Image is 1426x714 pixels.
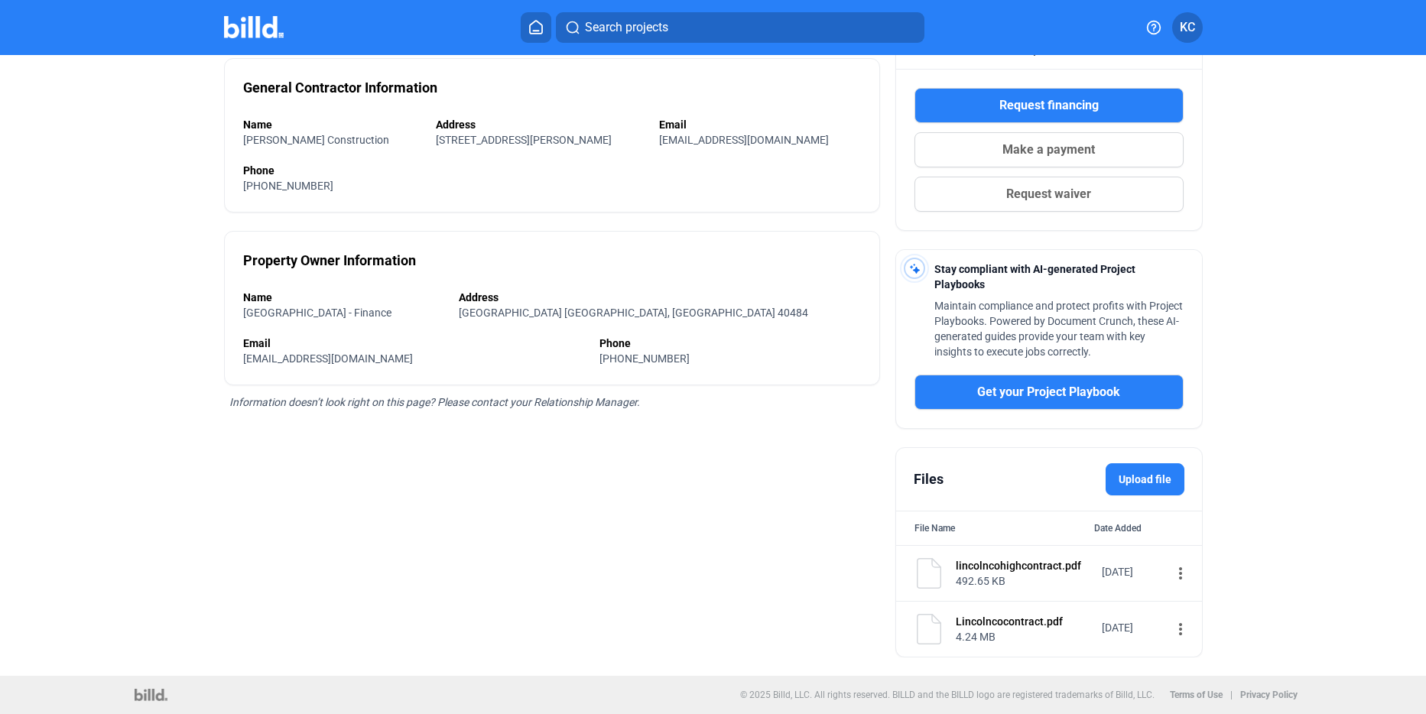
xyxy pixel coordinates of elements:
[956,614,1092,629] div: Lincolncocontract.pdf
[243,250,416,271] div: Property Owner Information
[956,629,1092,644] div: 4.24 MB
[1180,18,1195,37] span: KC
[914,177,1184,212] button: Request waiver
[659,134,829,146] span: [EMAIL_ADDRESS][DOMAIN_NAME]
[243,180,333,192] span: [PHONE_NUMBER]
[914,614,944,644] img: document
[243,290,444,305] div: Name
[1006,185,1091,203] span: Request waiver
[243,336,584,351] div: Email
[1172,12,1203,43] button: KC
[956,558,1092,573] div: lincolncohighcontract.pdf
[243,352,413,365] span: [EMAIL_ADDRESS][DOMAIN_NAME]
[914,132,1184,167] button: Make a payment
[556,12,924,43] button: Search projects
[1170,690,1223,700] b: Terms of Use
[599,352,690,365] span: [PHONE_NUMBER]
[585,18,668,37] span: Search projects
[659,117,861,132] div: Email
[1171,620,1190,638] mat-icon: more_vert
[243,77,437,99] div: General Contractor Information
[934,300,1183,358] span: Maintain compliance and protect profits with Project Playbooks. Powered by Document Crunch, these...
[243,163,861,178] div: Phone
[1002,141,1095,159] span: Make a payment
[1094,521,1184,536] div: Date Added
[914,375,1184,410] button: Get your Project Playbook
[1230,690,1233,700] p: |
[914,88,1184,123] button: Request financing
[243,307,391,319] span: [GEOGRAPHIC_DATA] - Finance
[436,134,612,146] span: [STREET_ADDRESS][PERSON_NAME]
[914,558,944,589] img: document
[229,396,640,408] span: Information doesn’t look right on this page? Please contact your Relationship Manager.
[1102,620,1163,635] div: [DATE]
[1106,463,1184,495] label: Upload file
[977,383,1120,401] span: Get your Project Playbook
[224,16,284,38] img: Billd Company Logo
[934,263,1135,290] span: Stay compliant with AI-generated Project Playbooks
[436,117,644,132] div: Address
[459,290,861,305] div: Address
[740,690,1155,700] p: © 2025 Billd, LLC. All rights reserved. BILLD and the BILLD logo are registered trademarks of Bil...
[243,134,389,146] span: [PERSON_NAME] Construction
[243,117,421,132] div: Name
[135,689,167,701] img: logo
[914,469,944,490] div: Files
[599,336,861,351] div: Phone
[1171,564,1190,583] mat-icon: more_vert
[999,96,1099,115] span: Request financing
[914,521,955,536] div: File Name
[1102,564,1163,579] div: [DATE]
[459,307,808,319] span: [GEOGRAPHIC_DATA] [GEOGRAPHIC_DATA], [GEOGRAPHIC_DATA] 40484
[1240,690,1298,700] b: Privacy Policy
[956,573,1092,589] div: 492.65 KB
